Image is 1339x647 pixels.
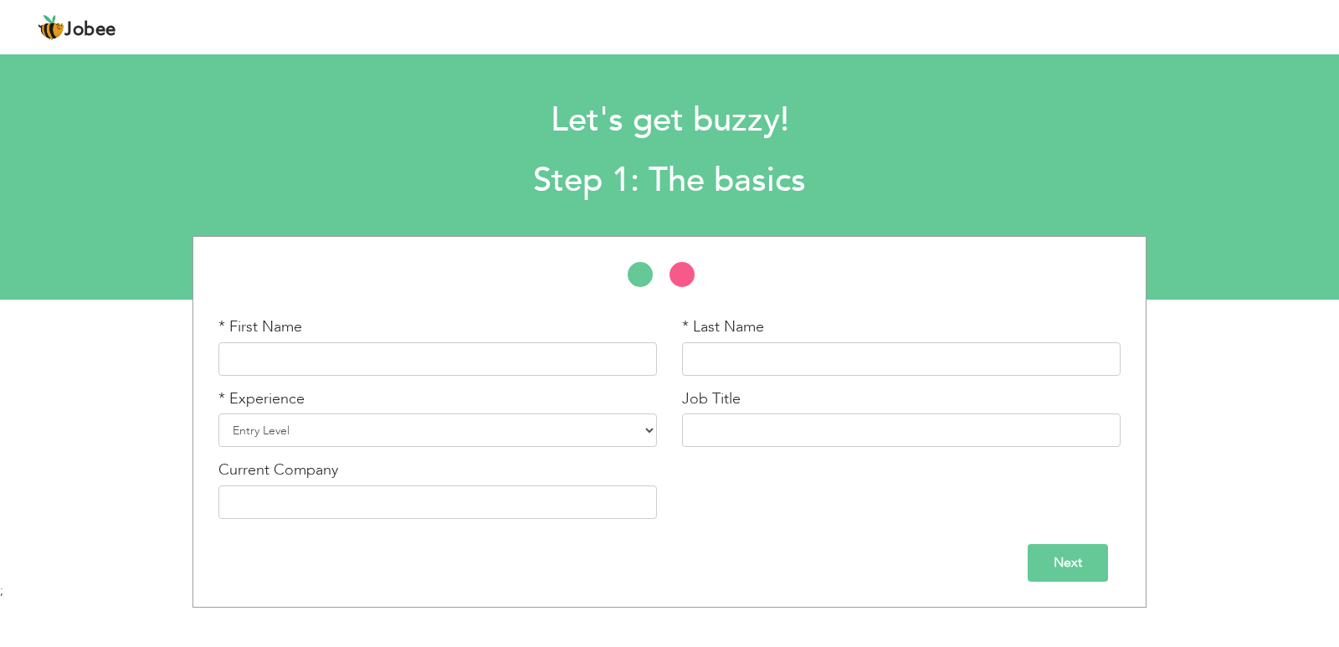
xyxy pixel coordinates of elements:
[218,388,305,410] label: * Experience
[1028,544,1108,582] input: Next
[38,14,64,41] img: jobee.io
[218,460,338,481] label: Current Company
[682,316,764,338] label: * Last Name
[64,21,116,39] span: Jobee
[218,316,302,338] label: * First Name
[682,388,741,410] label: Job Title
[180,99,1159,142] h1: Let's get buzzy!
[180,159,1159,203] h2: Step 1: The basics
